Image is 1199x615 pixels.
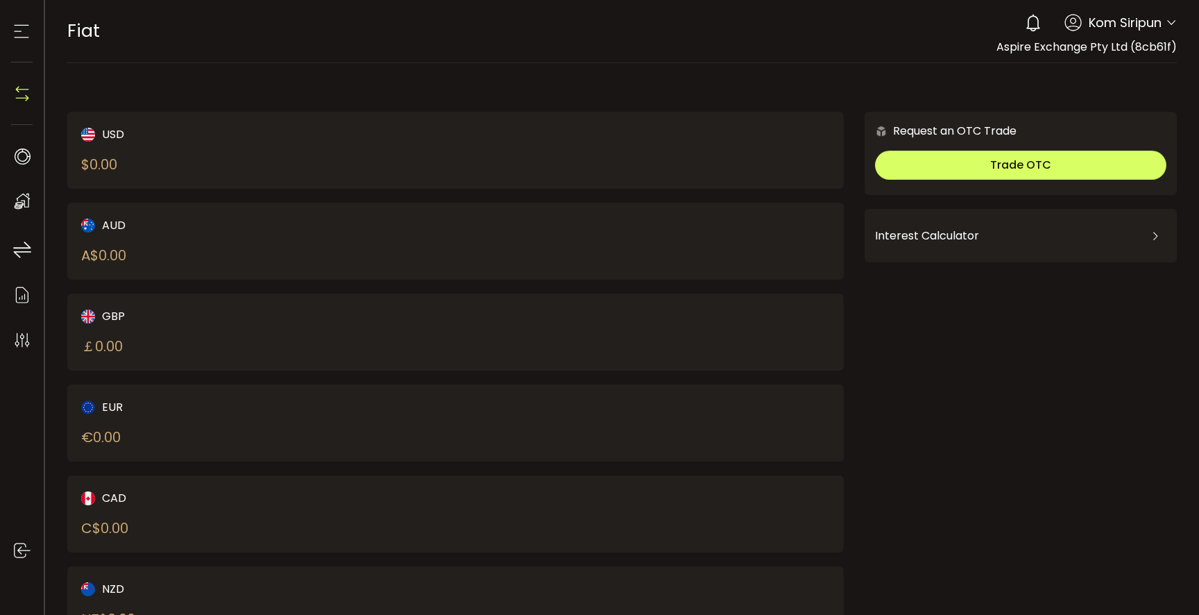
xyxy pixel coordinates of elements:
div: Request an OTC Trade [865,122,1017,140]
div: $ 0.00 [81,154,117,175]
div: € 0.00 [81,427,121,448]
img: 6nGpN7MZ9FLuBP83NiajKbTRY4UzlzQtBKtCrLLspmCkSvCZHBKvY3NxgQaT5JnOQREvtQ257bXeeSTueZfAPizblJ+Fe8JwA... [875,125,887,137]
img: cad_portfolio.svg [81,491,95,505]
div: EUR [81,398,418,416]
div: NZD [81,580,418,598]
img: N4P5cjLOiQAAAABJRU5ErkJggg== [12,83,33,104]
div: CAD [81,489,418,507]
img: nzd_portfolio.svg [81,582,95,596]
span: Aspire Exchange Pty Ltd (8cb61f) [996,39,1177,55]
div: USD [81,126,418,143]
img: gbp_portfolio.svg [81,310,95,323]
div: GBP [81,307,418,325]
iframe: Chat Widget [1130,548,1199,615]
span: Kom Siripun [1089,13,1162,32]
div: AUD [81,217,418,234]
img: usd_portfolio.svg [81,128,95,142]
img: aud_portfolio.svg [81,219,95,233]
img: eur_portfolio.svg [81,401,95,414]
div: C$ 0.00 [81,518,128,539]
span: Fiat [67,19,100,43]
div: Interest Calculator [875,219,1166,253]
button: Trade OTC [875,151,1166,180]
div: ￡ 0.00 [81,336,123,357]
span: Trade OTC [990,157,1051,173]
div: A$ 0.00 [81,245,126,266]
